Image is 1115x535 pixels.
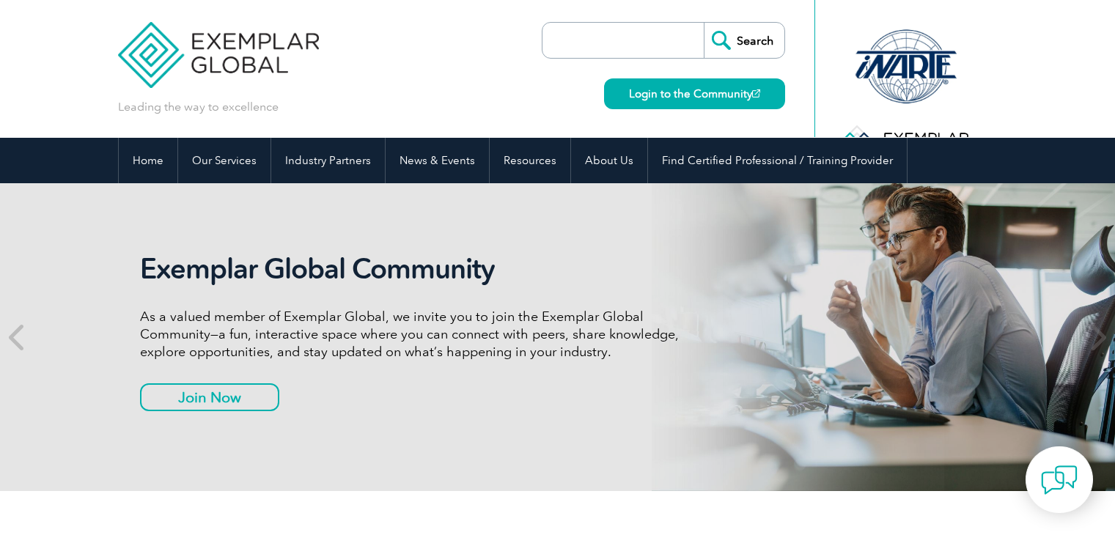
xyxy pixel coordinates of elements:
input: Search [704,23,784,58]
h2: Exemplar Global Community [140,252,690,286]
a: Join Now [140,383,279,411]
a: Our Services [178,138,271,183]
a: News & Events [386,138,489,183]
a: Industry Partners [271,138,385,183]
p: As a valued member of Exemplar Global, we invite you to join the Exemplar Global Community—a fun,... [140,308,690,361]
img: contact-chat.png [1041,462,1078,498]
a: Resources [490,138,570,183]
a: Find Certified Professional / Training Provider [648,138,907,183]
p: Leading the way to excellence [118,99,279,115]
img: open_square.png [752,89,760,97]
a: About Us [571,138,647,183]
a: Login to the Community [604,78,785,109]
a: Home [119,138,177,183]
